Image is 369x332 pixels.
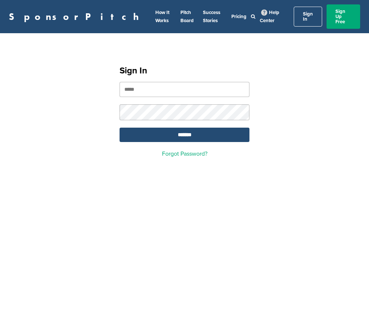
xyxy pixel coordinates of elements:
iframe: Button to launch messaging window [339,302,363,326]
a: Pricing [231,14,246,20]
a: Sign In [294,7,322,27]
a: Forgot Password? [162,150,207,158]
a: SponsorPitch [9,12,144,21]
a: Pitch Board [180,10,194,24]
a: Sign Up Free [327,4,360,29]
a: Success Stories [203,10,220,24]
h1: Sign In [120,64,249,77]
a: Help Center [260,8,279,25]
a: How It Works [155,10,169,24]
